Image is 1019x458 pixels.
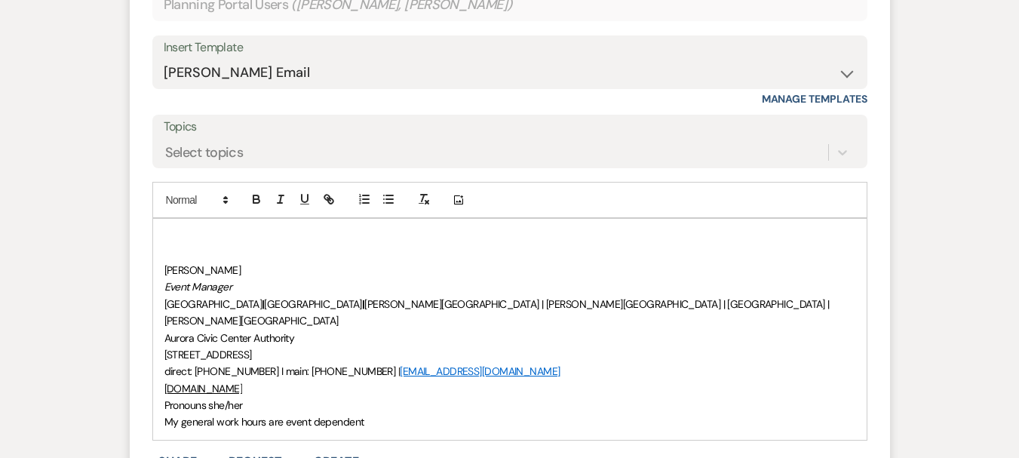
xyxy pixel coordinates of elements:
[164,116,856,138] label: Topics
[762,92,867,106] a: Manage Templates
[164,263,241,277] span: [PERSON_NAME]
[362,297,364,311] strong: |
[164,348,252,361] span: [STREET_ADDRESS]
[164,297,833,327] span: [PERSON_NAME][GEOGRAPHIC_DATA] | [PERSON_NAME][GEOGRAPHIC_DATA] | [GEOGRAPHIC_DATA] | [PERSON_NAM...
[264,297,361,311] span: [GEOGRAPHIC_DATA]
[262,297,264,311] strong: |
[164,415,364,429] span: My general work hours are event dependent
[400,364,560,378] a: [EMAIL_ADDRESS][DOMAIN_NAME]
[164,331,295,345] span: Aurora Civic Center Authority
[164,382,243,395] a: [DOMAIN_NAME]
[164,297,262,311] span: [GEOGRAPHIC_DATA]
[164,364,401,378] span: direct: [PHONE_NUMBER] I main: [PHONE_NUMBER] |
[164,398,243,412] span: Pronouns she/her
[164,280,232,294] em: Event Manager
[164,37,856,59] div: Insert Template
[165,143,244,163] div: Select topics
